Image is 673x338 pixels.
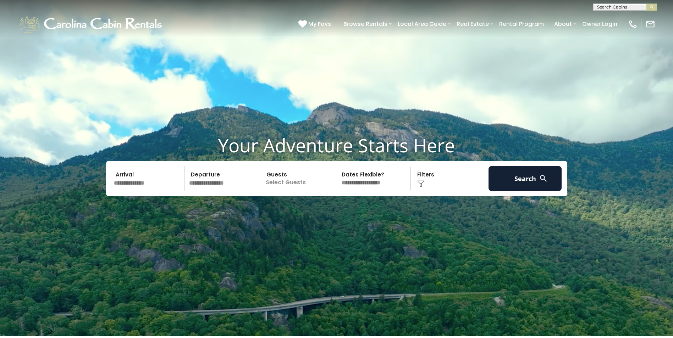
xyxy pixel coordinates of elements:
[417,180,424,187] img: filter--v1.png
[539,174,548,183] img: search-regular-white.png
[5,134,668,156] h1: Your Adventure Starts Here
[645,19,655,29] img: mail-regular-white.png
[18,13,165,35] img: White-1-1-2.png
[262,166,335,191] p: Select Guests
[551,18,575,30] a: About
[308,19,331,28] span: My Favs
[340,18,391,30] a: Browse Rentals
[628,19,638,29] img: phone-regular-white.png
[579,18,621,30] a: Owner Login
[489,166,562,191] button: Search
[453,18,492,30] a: Real Estate
[496,18,547,30] a: Rental Program
[298,19,333,29] a: My Favs
[394,18,450,30] a: Local Area Guide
